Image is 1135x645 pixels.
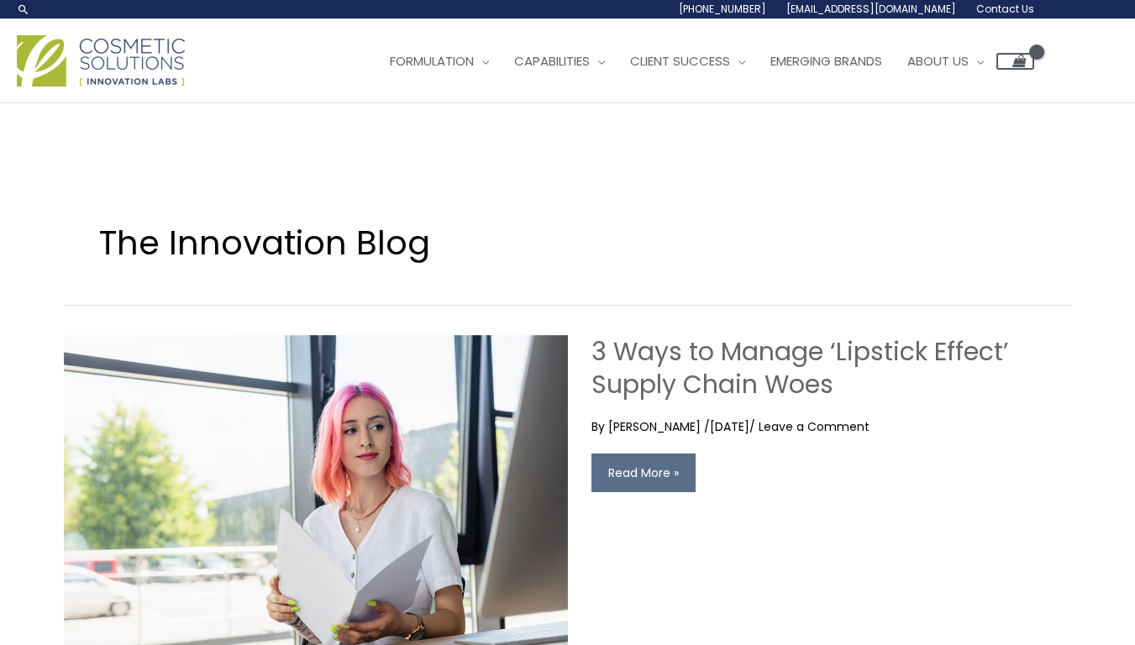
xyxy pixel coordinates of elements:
a: About Us [895,36,996,87]
a: Emerging Brands [758,36,895,87]
a: Read More » [591,454,696,492]
span: [PERSON_NAME] [608,418,701,435]
span: Formulation [390,52,474,70]
div: By / / [591,418,1072,435]
a: Read: 3 Ways to Manage ‘Lipstick Effect’ Supply Chain Woes [64,495,568,511]
span: [EMAIL_ADDRESS][DOMAIN_NAME] [786,2,956,16]
span: Client Success [630,52,730,70]
a: Leave a Comment [759,418,870,435]
nav: Site Navigation [365,36,1034,87]
a: Client Success [617,36,758,87]
a: Capabilities [502,36,617,87]
a: 3 Ways to Manage ‘Lipstick Effect’ Supply Chain Woes [591,333,1009,402]
span: Capabilities [514,52,590,70]
span: [PHONE_NUMBER] [679,2,766,16]
img: Cosmetic Solutions Logo [17,35,185,87]
span: Contact Us [976,2,1034,16]
a: View Shopping Cart, empty [996,53,1034,70]
a: Search icon link [17,3,30,16]
h1: The Innovation Blog [99,219,1037,266]
span: [DATE] [710,418,749,435]
a: [PERSON_NAME] [608,418,704,435]
a: Formulation [377,36,502,87]
span: About Us [907,52,969,70]
span: Emerging Brands [770,52,882,70]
